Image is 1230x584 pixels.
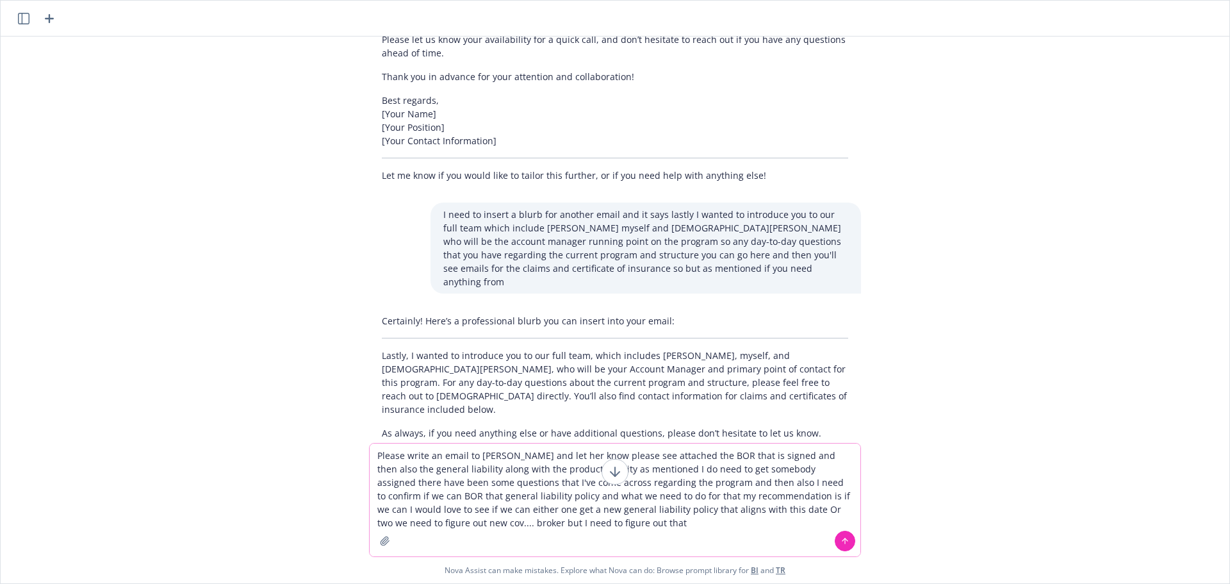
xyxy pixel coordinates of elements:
p: I need to insert a blurb for another email and it says lastly I wanted to introduce you to our fu... [443,208,848,288]
p: Let me know if you would like to tailor this further, or if you need help with anything else! [382,169,848,182]
p: As always, if you need anything else or have additional questions, please don’t hesitate to let u... [382,426,848,440]
p: Certainly! Here’s a professional blurb you can insert into your email: [382,314,848,328]
p: Thank you in advance for your attention and collaboration! [382,70,848,83]
p: Please let us know your availability for a quick call, and don’t hesitate to reach out if you hav... [382,33,848,60]
a: BI [751,565,758,576]
span: Nova Assist can make mistakes. Explore what Nova can do: Browse prompt library for and [6,557,1224,583]
a: TR [776,565,785,576]
p: Lastly, I wanted to introduce you to our full team, which includes [PERSON_NAME], myself, and [DE... [382,349,848,416]
textarea: Please write an email to [PERSON_NAME] and let her know please see attached the BOR that is signe... [370,444,860,556]
p: Best regards, [Your Name] [Your Position] [Your Contact Information] [382,94,848,147]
